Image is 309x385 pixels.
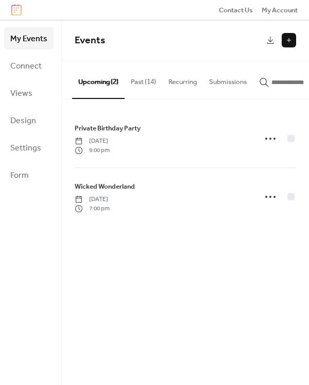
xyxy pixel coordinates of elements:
[10,113,36,129] span: Design
[10,58,42,74] span: Connect
[10,140,41,156] span: Settings
[125,61,162,97] button: Past (14)
[10,168,29,183] span: Form
[262,5,298,15] a: My Account
[10,86,32,102] span: Views
[162,61,203,97] button: Recurring
[75,146,110,155] span: 9:00 pm
[4,55,54,77] a: Connect
[4,27,54,49] a: My Events
[10,31,47,47] span: My Events
[75,181,135,192] a: Wicked Wonderland
[11,4,22,15] img: logo
[75,195,110,204] span: [DATE]
[4,137,54,159] a: Settings
[203,61,253,97] button: Submissions
[219,5,253,15] a: Contact Us
[75,123,141,134] a: Private Birthday Party
[75,31,105,50] span: Events
[75,137,110,146] span: [DATE]
[75,204,110,213] span: 7:00 pm
[4,82,54,104] a: Views
[4,109,54,131] a: Design
[72,61,125,98] button: Upcoming (2)
[4,164,54,186] a: Form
